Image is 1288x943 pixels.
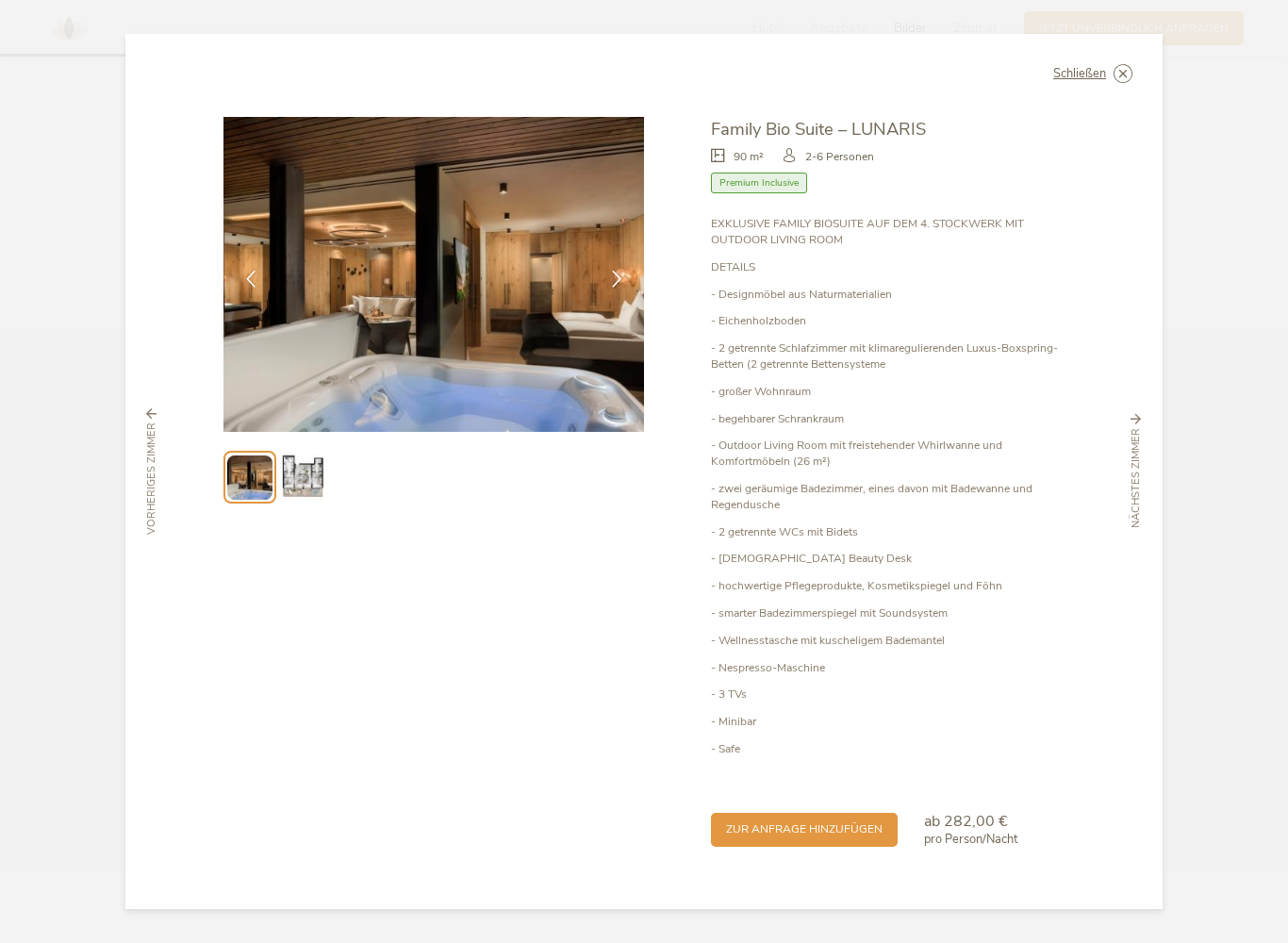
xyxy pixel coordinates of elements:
[711,524,1065,540] p: - 2 getrennte WCs mit Bidets
[924,831,1017,848] span: pro Person/Nacht
[278,454,326,502] img: Preview
[144,422,159,535] span: vorheriges Zimmer
[1129,428,1144,528] span: nächstes Zimmer
[227,455,272,500] img: Preview
[223,117,644,432] img: Family Bio Suite – LUNARIS
[711,714,1065,730] p: - Minibar
[711,481,1065,513] p: - zwei geräumige Badezimmer, eines davon mit Badewanne und Regendusche
[711,660,1065,676] p: - Nespresso-Maschine
[924,811,1008,832] span: ab 282,00 €
[726,821,883,837] span: zur Anfrage hinzufügen
[711,578,1065,594] p: - hochwertige Pflegeprodukte, Kosmetikspiegel und Föhn
[711,340,1065,372] p: - 2 getrennte Schlafzimmer mit klimaregulierenden Luxus-Boxspring-Betten (2 getrennte Bettensysteme
[711,384,1065,400] p: - großer Wohnraum
[711,551,1065,567] p: - [DEMOGRAPHIC_DATA] Beauty Desk
[711,605,1065,621] p: - smarter Badezimmerspiegel mit Soundsystem
[711,633,1065,649] p: - Wellnesstasche mit kuscheligem Bademantel
[711,411,1065,427] p: - begehbarer Schrankraum
[711,741,1065,757] p: - Safe
[711,687,1065,703] p: - 3 TVs
[711,438,1065,470] p: - Outdoor Living Room mit freistehender Whirlwanne und Komfortmöbeln (26 m²)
